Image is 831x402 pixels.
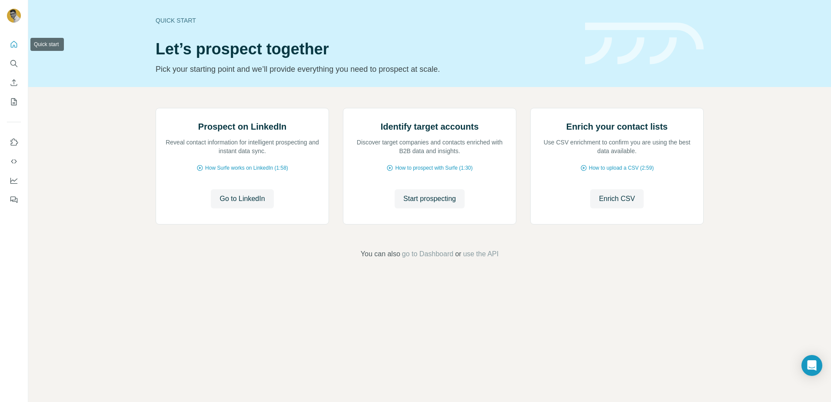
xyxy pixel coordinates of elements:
button: Use Surfe API [7,154,21,169]
button: Use Surfe on LinkedIn [7,134,21,150]
button: Go to LinkedIn [211,189,273,208]
button: Enrich CSV [590,189,644,208]
img: Avatar [7,9,21,23]
img: banner [585,23,704,65]
span: How to upload a CSV (2:59) [589,164,654,172]
span: Go to LinkedIn [219,194,265,204]
span: How to prospect with Surfe (1:30) [395,164,472,172]
button: My lists [7,94,21,110]
button: go to Dashboard [402,249,453,259]
span: You can also [361,249,400,259]
button: use the API [463,249,499,259]
h1: Let’s prospect together [156,40,575,58]
h2: Prospect on LinkedIn [198,121,286,133]
span: or [455,249,461,259]
span: Start prospecting [403,194,456,204]
p: Use CSV enrichment to confirm you are using the best data available. [539,138,695,155]
button: Dashboard [7,173,21,188]
h2: Enrich your contact lists [566,121,668,133]
p: Pick your starting point and we’ll provide everything you need to prospect at scale. [156,63,575,75]
h2: Identify target accounts [381,121,479,133]
span: How Surfe works on LinkedIn (1:58) [205,164,288,172]
div: Quick start [156,16,575,25]
button: Enrich CSV [7,75,21,90]
button: Start prospecting [395,189,465,208]
p: Discover target companies and contacts enriched with B2B data and insights. [352,138,507,155]
button: Quick start [7,37,21,52]
button: Feedback [7,192,21,208]
button: Search [7,56,21,71]
div: Open Intercom Messenger [801,355,822,376]
p: Reveal contact information for intelligent prospecting and instant data sync. [165,138,320,155]
span: Enrich CSV [599,194,635,204]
